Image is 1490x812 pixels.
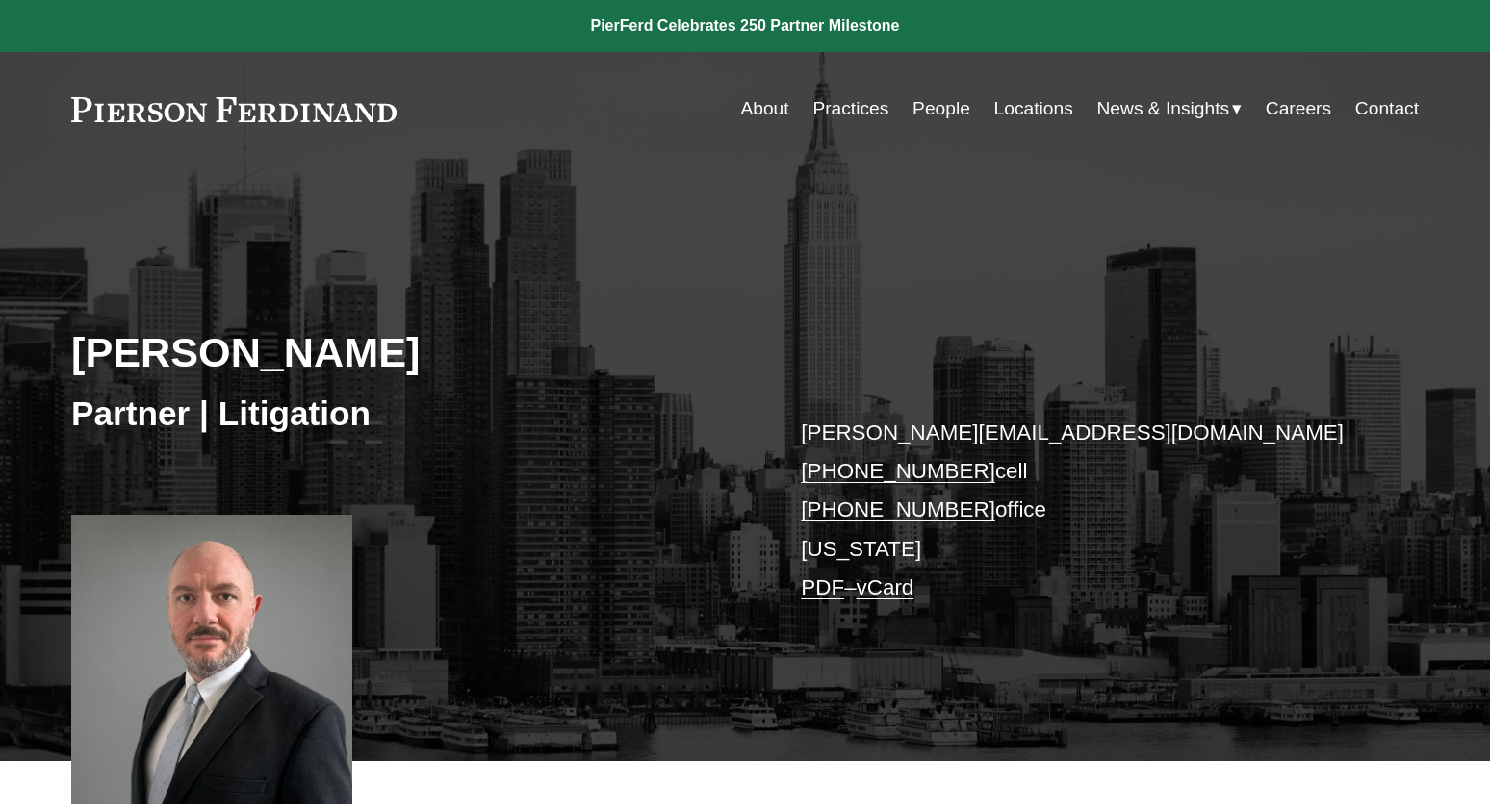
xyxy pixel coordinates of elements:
a: [PHONE_NUMBER] [801,459,995,483]
a: PDF [801,575,844,599]
a: Careers [1266,90,1331,127]
a: People [912,90,970,127]
h2: [PERSON_NAME] [71,327,745,377]
a: Contact [1355,90,1419,127]
a: [PHONE_NUMBER] [801,497,995,521]
p: cell office [US_STATE] – [801,414,1362,608]
span: News & Insights [1097,92,1230,126]
a: Practices [812,90,888,127]
a: [PERSON_NAME][EMAIL_ADDRESS][DOMAIN_NAME] [801,420,1344,444]
a: vCard [857,575,914,599]
h3: Partner | Litigation [71,393,745,435]
a: About [740,90,788,127]
a: Locations [994,90,1073,127]
a: folder dropdown [1097,90,1243,127]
